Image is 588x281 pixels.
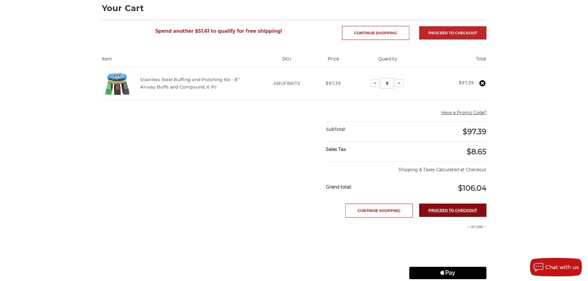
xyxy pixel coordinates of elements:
[326,81,341,86] span: $97.39
[257,56,316,67] th: SKU
[545,264,579,270] span: Chat with us
[326,162,486,173] p: Shipping & Taxes Calculated at Checkout
[326,147,346,152] strong: Sales Tax:
[345,204,413,217] a: Continue Shopping
[459,80,474,85] strong: $97.39
[441,110,486,116] button: Have a Promo Code?
[342,26,409,40] a: Continue Shopping
[316,56,350,67] th: Price
[326,184,352,190] strong: Grand total:
[350,56,425,67] th: Quantity
[458,184,486,192] span: $106.04
[530,258,582,276] button: Chat with us
[381,78,394,89] input: Stainless Steel Buffing and Polishing Kit - 8” Airway Buffs and Compound, 6 Pc Quantity:
[102,56,257,67] th: Item
[102,68,133,99] img: 8 inch airway buffing wheel and compound kit for stainless steel
[102,4,486,12] h1: Your Cart
[409,251,486,264] iframe: PayPal-paylater
[409,236,486,248] iframe: PayPal-paypal
[155,28,282,34] span: Spend another $51.61 to qualify for free shipping!
[463,127,486,136] span: $97.39
[419,204,486,217] a: Proceed to checkout
[273,81,300,86] span: ABUF8KIT5
[467,147,486,156] span: $8.65
[409,224,486,229] p: -- or use --
[419,26,486,39] a: Proceed to checkout
[326,122,406,137] div: SubTotal:
[140,77,239,90] a: Stainless Steel Buffing and Polishing Kit - 8” Airway Buffs and Compound, 6 Pc
[425,56,486,67] th: Total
